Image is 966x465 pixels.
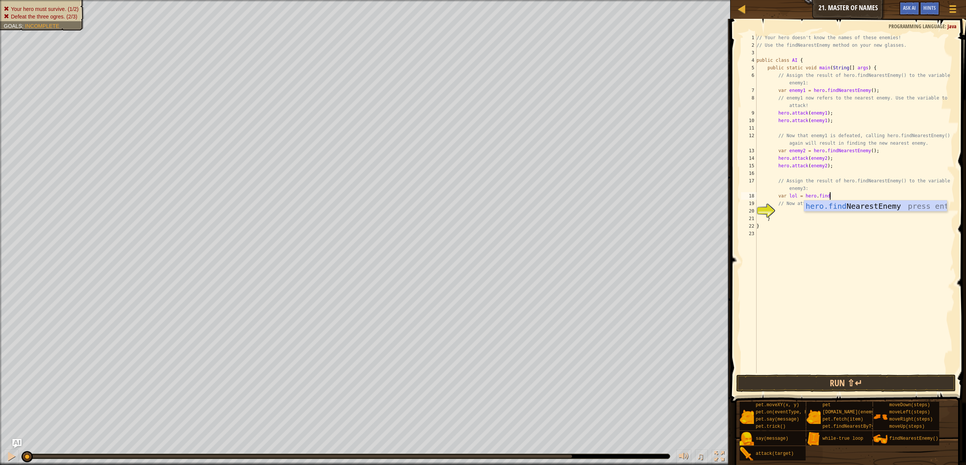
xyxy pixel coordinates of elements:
div: 10 [741,117,757,124]
span: moveRight(steps) [889,417,933,422]
div: 20 [741,207,757,215]
div: 23 [741,230,757,237]
span: Programming language [889,23,945,30]
span: findNearestEnemy() [889,436,938,441]
div: 17 [741,177,757,192]
button: Ask AI [12,439,22,448]
div: 21 [741,215,757,222]
img: portrait.png [873,410,888,424]
button: Adjust volume [676,450,691,465]
button: Run ⇧↵ [736,375,956,392]
span: while-true loop [823,436,863,441]
span: moveUp(steps) [889,424,925,429]
li: Your hero must survive. [4,5,78,13]
button: Toggle fullscreen [712,450,727,465]
span: pet [823,402,831,408]
img: portrait.png [740,447,754,461]
span: pet.moveXY(x, y) [756,402,799,408]
button: ♫ [695,450,708,465]
span: Hints [923,4,936,11]
span: Defeat the three ogres. (2/3) [11,14,77,20]
img: portrait.png [740,432,754,446]
span: pet.on(eventType, handler) [756,410,826,415]
span: pet.say(message) [756,417,799,422]
span: Java [948,23,957,30]
span: moveLeft(steps) [889,410,930,415]
div: 7 [741,87,757,94]
span: Incomplete [25,23,59,29]
div: 12 [741,132,757,147]
div: 3 [741,49,757,57]
span: attack(target) [756,451,794,456]
span: : [945,23,948,30]
button: Ask AI [899,2,920,15]
span: moveDown(steps) [889,402,930,408]
span: : [22,23,25,29]
div: 14 [741,154,757,162]
span: Goals [4,23,22,29]
span: pet.trick() [756,424,786,429]
div: 2 [741,41,757,49]
span: ♫ [697,451,704,462]
button: ⌘ + P: Pause [4,450,19,465]
div: 13 [741,147,757,154]
div: 1 [741,34,757,41]
img: portrait.png [806,410,821,424]
img: portrait.png [806,432,821,446]
div: 18 [741,192,757,200]
div: 9 [741,109,757,117]
div: 5 [741,64,757,72]
span: say(message) [756,436,788,441]
div: 15 [741,162,757,170]
div: 8 [741,94,757,109]
span: [DOMAIN_NAME](enemy) [823,410,877,415]
div: 16 [741,170,757,177]
span: Your hero must survive. (1/2) [11,6,78,12]
div: 6 [741,72,757,87]
div: 11 [741,124,757,132]
div: 22 [741,222,757,230]
span: Ask AI [903,4,916,11]
span: pet.findNearestByType(type) [823,424,896,429]
span: pet.fetch(item) [823,417,863,422]
div: 4 [741,57,757,64]
img: portrait.png [873,432,888,446]
li: Defeat the three ogres. [4,13,78,20]
img: portrait.png [740,410,754,424]
button: Show game menu [943,2,962,19]
div: 19 [741,200,757,207]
